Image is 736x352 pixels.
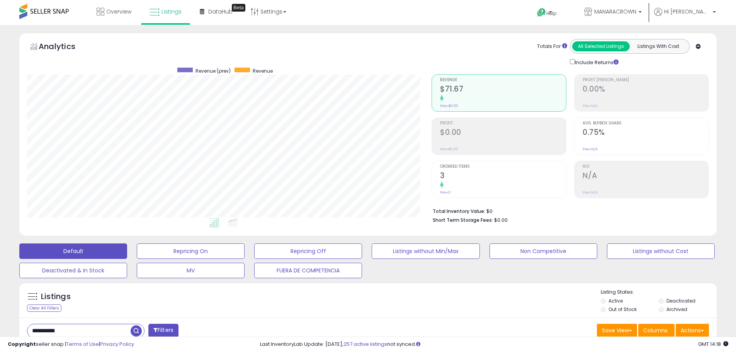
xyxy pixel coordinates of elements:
[137,243,245,259] button: Repricing On
[19,263,127,278] button: Deactivated & In Stock
[27,304,61,312] div: Clear All Filters
[232,4,245,12] div: Tooltip anchor
[609,306,637,313] label: Out of Stock
[583,78,709,82] span: Profit [PERSON_NAME]
[564,58,628,66] div: Include Returns
[433,217,493,223] b: Short Term Storage Fees:
[440,147,458,151] small: Prev: $0.00
[254,243,362,259] button: Repricing Off
[583,128,709,138] h2: 0.75%
[531,2,572,25] a: Help
[601,289,717,296] p: Listing States:
[583,165,709,169] span: ROI
[39,41,90,54] h5: Analytics
[490,243,597,259] button: Non Competitive
[343,340,387,348] a: 257 active listings
[137,263,245,278] button: MV
[572,41,630,51] button: All Selected Listings
[583,121,709,126] span: Avg. Buybox Share
[594,8,636,15] span: MANARACROWN
[195,68,231,74] span: Revenue (prev)
[440,104,458,108] small: Prev: $0.00
[629,41,687,51] button: Listings With Cost
[440,128,566,138] h2: $0.00
[537,8,546,17] i: Get Help
[643,326,668,334] span: Columns
[106,8,131,15] span: Overview
[254,263,362,278] button: FUERA DE COMPETENCIA
[41,291,71,302] h5: Listings
[654,8,716,25] a: Hi [PERSON_NAME]
[537,43,567,50] div: Totals For
[8,340,36,348] strong: Copyright
[148,324,178,337] button: Filters
[19,243,127,259] button: Default
[440,85,566,95] h2: $71.67
[583,190,598,195] small: Prev: N/A
[666,298,695,304] label: Deactivated
[440,121,566,126] span: Profit
[638,324,675,337] button: Columns
[440,171,566,182] h2: 3
[440,78,566,82] span: Revenue
[546,10,557,17] span: Help
[440,190,451,195] small: Prev: 0
[433,206,703,215] li: $0
[372,243,479,259] button: Listings without Min/Max
[698,340,728,348] span: 2025-08-15 14:18 GMT
[664,8,711,15] span: Hi [PERSON_NAME]
[440,165,566,169] span: Ordered Items
[208,8,233,15] span: DataHub
[583,171,709,182] h2: N/A
[583,104,598,108] small: Prev: N/A
[66,340,99,348] a: Terms of Use
[253,68,273,74] span: Revenue
[597,324,637,337] button: Save View
[8,341,134,348] div: seller snap | |
[583,85,709,95] h2: 0.00%
[433,208,485,214] b: Total Inventory Value:
[583,147,598,151] small: Prev: N/A
[161,8,182,15] span: Listings
[609,298,623,304] label: Active
[100,340,134,348] a: Privacy Policy
[494,216,508,224] span: $0.00
[676,324,709,337] button: Actions
[666,306,687,313] label: Archived
[607,243,715,259] button: Listings without Cost
[260,341,728,348] div: Last InventoryLab Update: [DATE], not synced.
